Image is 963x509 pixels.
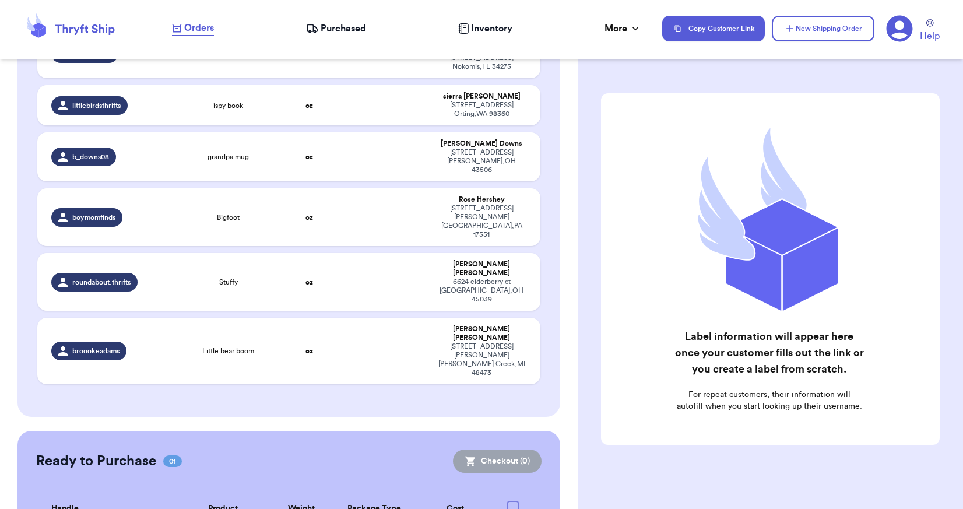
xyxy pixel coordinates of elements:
[437,92,526,101] div: sierra [PERSON_NAME]
[437,204,526,239] div: [STREET_ADDRESS][PERSON_NAME] [GEOGRAPHIC_DATA] , PA 17551
[306,22,366,36] a: Purchased
[437,278,526,304] div: 6624 elderberry ct [GEOGRAPHIC_DATA] , OH 45039
[437,342,526,377] div: [STREET_ADDRESS][PERSON_NAME] [PERSON_NAME] Creek , MI 48473
[219,278,238,287] span: Stuffy
[920,29,940,43] span: Help
[437,148,526,174] div: [STREET_ADDRESS] [PERSON_NAME] , OH 43506
[217,213,240,222] span: Bigfoot
[163,455,182,467] span: 01
[36,452,156,471] h2: Ready to Purchase
[213,101,243,110] span: ispy book
[453,450,542,473] button: Checkout (0)
[305,153,313,160] strong: oz
[662,16,765,41] button: Copy Customer Link
[172,21,214,36] a: Orders
[72,346,120,356] span: broookeadams
[458,22,512,36] a: Inventory
[471,22,512,36] span: Inventory
[772,16,874,41] button: New Shipping Order
[72,152,109,162] span: b_downs08
[437,139,526,148] div: [PERSON_NAME] Downs
[437,260,526,278] div: [PERSON_NAME] [PERSON_NAME]
[305,214,313,221] strong: oz
[305,102,313,109] strong: oz
[920,19,940,43] a: Help
[437,101,526,118] div: [STREET_ADDRESS] Orting , WA 98360
[72,213,115,222] span: boymomfinds
[321,22,366,36] span: Purchased
[305,347,313,354] strong: oz
[437,195,526,204] div: Rose Hershey
[437,325,526,342] div: [PERSON_NAME] [PERSON_NAME]
[72,278,131,287] span: roundabout.thrifts
[184,21,214,35] span: Orders
[674,389,864,412] p: For repeat customers, their information will autofill when you start looking up their username.
[202,346,254,356] span: Little bear boom
[604,22,641,36] div: More
[72,101,121,110] span: littlebirdsthrifts
[305,279,313,286] strong: oz
[437,54,526,71] div: [STREET_ADDRESS] Nokomis , FL 34275
[674,328,864,377] h2: Label information will appear here once your customer fills out the link or you create a label fr...
[208,152,249,162] span: grandpa mug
